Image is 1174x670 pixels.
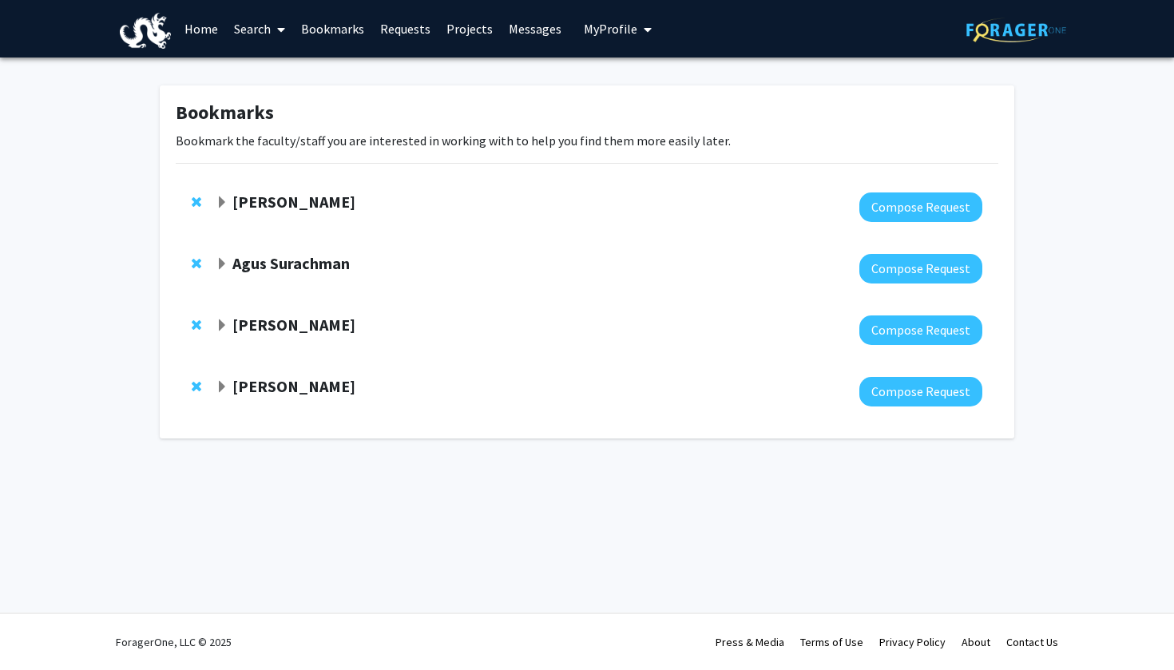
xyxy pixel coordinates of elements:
[859,315,982,345] button: Compose Request to Mauricio Reginato
[584,21,637,37] span: My Profile
[176,1,226,57] a: Home
[716,635,784,649] a: Press & Media
[372,1,438,57] a: Requests
[176,131,998,150] p: Bookmark the faculty/staff you are interested in working with to help you find them more easily l...
[232,376,355,396] strong: [PERSON_NAME]
[966,18,1066,42] img: ForagerOne Logo
[192,196,201,208] span: Remove Aleksandra Sarcevic from bookmarks
[859,254,982,283] button: Compose Request to Agus Surachman
[879,635,946,649] a: Privacy Policy
[176,101,998,125] h1: Bookmarks
[192,380,201,393] span: Remove Jinjie He from bookmarks
[859,192,982,222] button: Compose Request to Aleksandra Sarcevic
[232,315,355,335] strong: [PERSON_NAME]
[12,598,68,658] iframe: Chat
[216,319,228,332] span: Expand Mauricio Reginato Bookmark
[438,1,501,57] a: Projects
[859,377,982,406] button: Compose Request to Jinjie He
[232,253,350,273] strong: Agus Surachman
[226,1,293,57] a: Search
[962,635,990,649] a: About
[1006,635,1058,649] a: Contact Us
[192,319,201,331] span: Remove Mauricio Reginato from bookmarks
[120,13,171,49] img: Drexel University Logo
[116,614,232,670] div: ForagerOne, LLC © 2025
[216,381,228,394] span: Expand Jinjie He Bookmark
[232,192,355,212] strong: [PERSON_NAME]
[501,1,569,57] a: Messages
[293,1,372,57] a: Bookmarks
[216,258,228,271] span: Expand Agus Surachman Bookmark
[800,635,863,649] a: Terms of Use
[216,196,228,209] span: Expand Aleksandra Sarcevic Bookmark
[192,257,201,270] span: Remove Agus Surachman from bookmarks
